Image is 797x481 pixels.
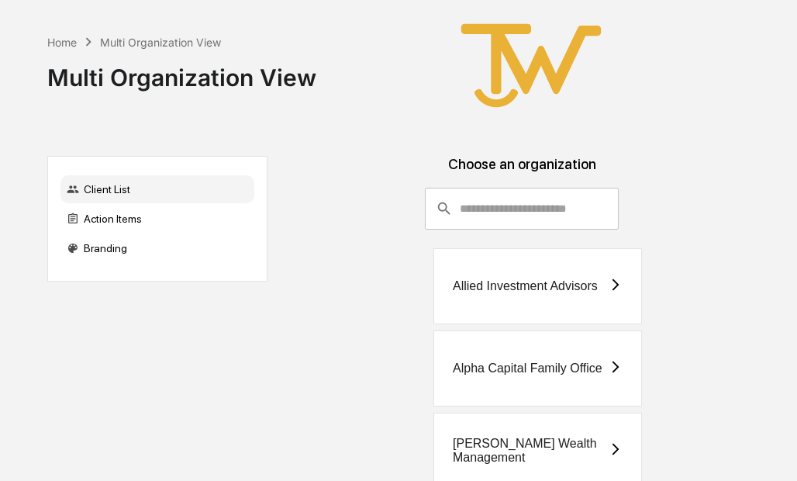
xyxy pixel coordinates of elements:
div: Client List [60,175,254,203]
div: Choose an organization [280,156,764,188]
div: Alpha Capital Family Office [453,362,602,375]
div: [PERSON_NAME] Wealth Management [453,437,609,465]
div: Branding [60,234,254,262]
div: Allied Investment Advisors [453,279,598,293]
div: Action Items [60,205,254,233]
div: Home [47,36,77,49]
img: True West [454,12,609,119]
div: Multi Organization View [100,36,221,49]
div: consultant-dashboard__filter-organizations-search-bar [425,188,619,230]
div: Multi Organization View [47,51,316,92]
